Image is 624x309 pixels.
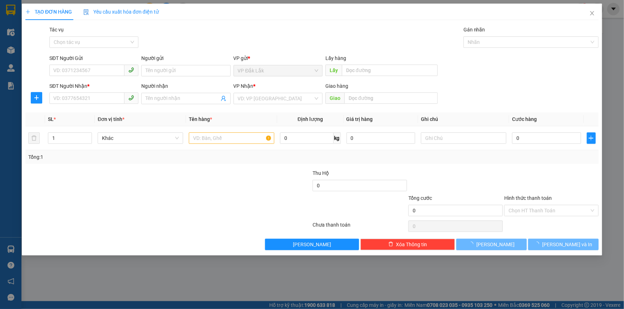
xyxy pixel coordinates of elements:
[49,54,138,62] div: SĐT Người Gửi
[325,65,342,76] span: Lấy
[325,92,344,104] span: Giao
[463,27,485,32] label: Gán nhãn
[347,132,416,144] input: 0
[347,116,373,122] span: Giá trị hàng
[98,116,124,122] span: Đơn vị tính
[298,116,323,122] span: Định lượng
[221,96,226,101] span: user-add
[28,132,40,144] button: delete
[342,65,438,76] input: Dọc đường
[234,83,254,89] span: VP Nhận
[141,54,230,62] div: Người gửi
[388,242,393,247] span: delete
[325,55,346,61] span: Lấy hàng
[587,132,596,144] button: plus
[31,95,42,101] span: plus
[189,132,274,144] input: VD: Bàn, Ghế
[587,135,595,141] span: plus
[360,239,455,250] button: deleteXóa Thông tin
[512,116,537,122] span: Cước hàng
[234,54,323,62] div: VP gửi
[504,195,552,201] label: Hình thức thanh toán
[344,92,438,104] input: Dọc đường
[128,67,134,73] span: phone
[528,239,599,250] button: [PERSON_NAME] và In
[325,83,348,89] span: Giao hàng
[408,195,432,201] span: Tổng cước
[25,9,72,15] span: TẠO ĐƠN HÀNG
[542,240,593,248] span: [PERSON_NAME] và In
[313,170,329,176] span: Thu Hộ
[476,240,515,248] span: [PERSON_NAME]
[456,239,527,250] button: [PERSON_NAME]
[589,10,595,16] span: close
[421,132,506,144] input: Ghi Chú
[83,9,89,15] img: icon
[238,65,318,76] span: VP Đắk Lắk
[31,92,43,103] button: plus
[312,221,408,233] div: Chưa thanh toán
[265,239,359,250] button: [PERSON_NAME]
[25,9,30,14] span: plus
[141,82,230,90] div: Người nhận
[102,133,179,143] span: Khác
[49,27,64,32] label: Tác vụ
[468,242,476,247] span: loading
[49,82,138,90] div: SĐT Người Nhận
[128,95,134,101] span: phone
[83,9,159,15] span: Yêu cầu xuất hóa đơn điện tử
[334,132,341,144] span: kg
[418,112,509,126] th: Ghi chú
[582,4,602,24] button: Close
[396,240,427,248] span: Xóa Thông tin
[189,116,212,122] span: Tên hàng
[28,153,241,161] div: Tổng: 1
[293,240,331,248] span: [PERSON_NAME]
[535,242,542,247] span: loading
[48,116,54,122] span: SL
